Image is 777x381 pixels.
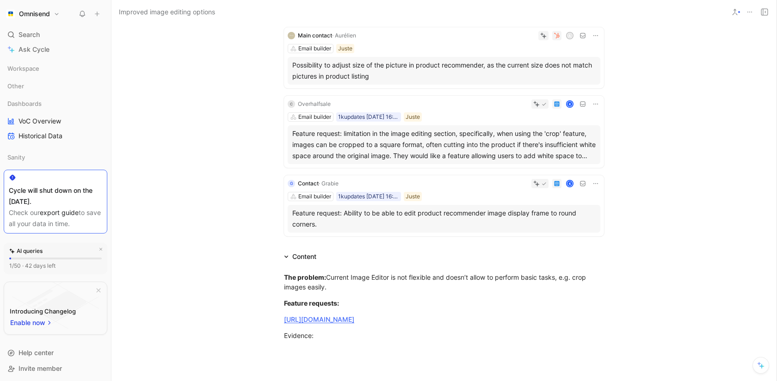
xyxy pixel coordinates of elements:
div: Feature request: Ability to be able to edit product recommender image display frame to round corn... [292,208,596,230]
div: Content [292,251,316,262]
div: Evidence: [284,331,604,340]
span: Other [7,81,24,91]
span: Invite member [18,364,62,372]
span: Historical Data [18,131,62,141]
span: · Aurélien [332,32,356,39]
span: Enable now [10,317,46,328]
strong: Feature requests: [284,299,339,307]
div: Check our to save all your data in time. [9,207,102,229]
div: Juste [406,192,420,201]
div: Email builder [298,192,331,201]
div: C [288,100,295,108]
div: Dashboards [4,97,107,111]
div: 1kupdates [DATE] 16:40 [338,112,399,122]
div: Other [4,79,107,96]
div: G [288,180,295,187]
div: Email builder [298,44,331,53]
div: Current Image Editor is not flexible and doesn’t allow to perform basic tasks, e.g. crop images e... [284,272,604,292]
a: Historical Data [4,129,107,143]
button: Enable now [10,317,53,329]
span: Sanity [7,153,25,162]
div: AI queries [9,246,43,256]
div: Cycle will shut down on the [DATE]. [9,185,102,207]
div: 1/50 · 42 days left [9,261,55,270]
button: OmnisendOmnisend [4,7,62,20]
div: Juste [338,44,352,53]
div: Help center [4,346,107,360]
div: Invite member [4,362,107,375]
div: Juste [406,112,420,122]
div: Possibility to adjust size of the picture in product recommender, as the current size does not ma... [292,60,596,82]
span: Workspace [7,64,39,73]
div: K [567,181,573,187]
span: Dashboards [7,99,42,108]
div: Sanity [4,150,107,167]
span: · Grabie [319,180,339,187]
strong: The problem: [284,273,326,281]
div: Content [280,251,320,262]
span: Ask Cycle [18,44,49,55]
div: Overhalfsale [298,99,331,109]
div: Search [4,28,107,42]
div: DashboardsVoC OverviewHistorical Data [4,97,107,143]
a: export guide [40,209,79,216]
div: Feature request: limitation in the image editing section, specifically, when using the 'crop' fea... [292,128,596,161]
span: Help center [18,349,54,356]
div: Workspace [4,61,107,75]
span: Contact [298,180,319,187]
div: A [567,33,573,39]
div: Introducing Changelog [10,306,76,317]
h1: Omnisend [19,10,50,18]
div: Email builder [298,112,331,122]
div: K [567,101,573,107]
img: logo [288,32,295,39]
div: Other [4,79,107,93]
div: 1kupdates [DATE] 16:40 [338,192,399,201]
a: [URL][DOMAIN_NAME] [284,315,354,323]
img: bg-BLZuj68n.svg [12,282,99,329]
span: VoC Overview [18,117,61,126]
img: Omnisend [6,9,15,18]
span: Main contact [298,32,332,39]
span: Improved image editing options [119,6,215,18]
a: VoC Overview [4,114,107,128]
div: Sanity [4,150,107,164]
span: Search [18,29,40,40]
a: Ask Cycle [4,43,107,56]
